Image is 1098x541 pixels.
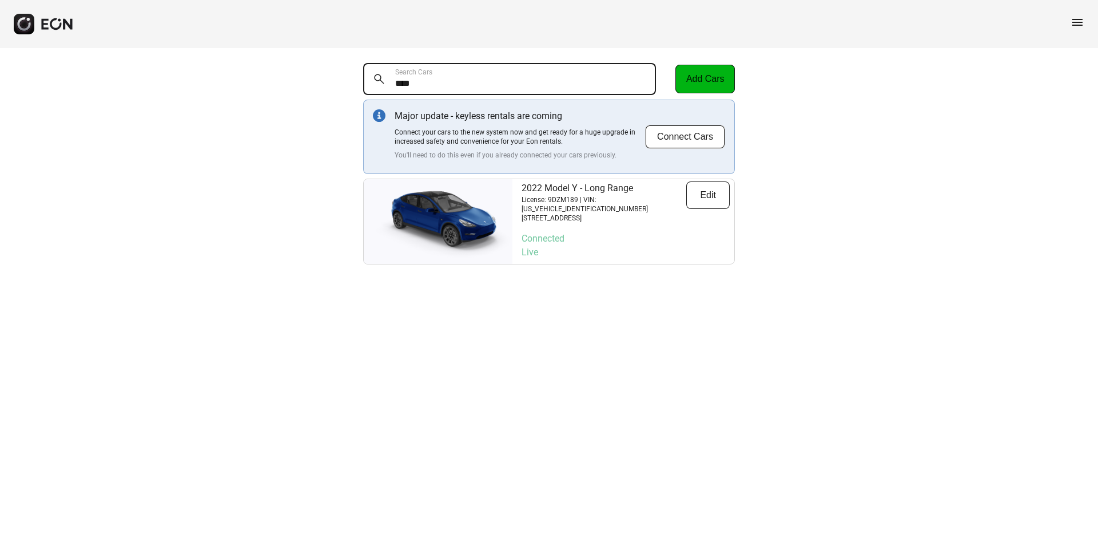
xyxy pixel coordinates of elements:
[395,128,645,146] p: Connect your cars to the new system now and get ready for a huge upgrade in increased safety and ...
[373,109,385,122] img: info
[522,246,730,259] p: Live
[522,195,686,214] p: License: 9DZM189 | VIN: [US_VEHICLE_IDENTIFICATION_NUMBER]
[522,232,730,246] p: Connected
[675,65,735,93] button: Add Cars
[395,109,645,123] p: Major update - keyless rentals are coming
[395,68,432,77] label: Search Cars
[522,214,686,223] p: [STREET_ADDRESS]
[522,181,686,195] p: 2022 Model Y - Long Range
[686,181,730,209] button: Edit
[364,184,512,259] img: car
[1071,15,1084,29] span: menu
[395,151,645,160] p: You'll need to do this even if you already connected your cars previously.
[645,125,725,149] button: Connect Cars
